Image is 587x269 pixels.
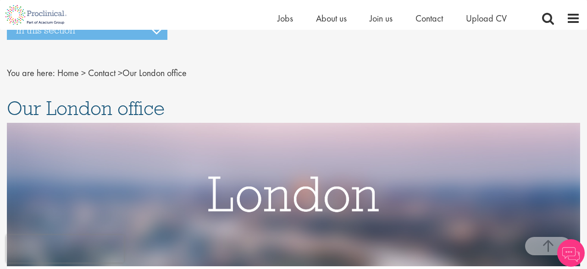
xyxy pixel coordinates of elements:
span: You are here: [7,67,55,79]
h3: In this section [7,21,167,40]
a: Upload CV [466,12,507,24]
a: Contact [415,12,443,24]
iframe: reCAPTCHA [6,235,124,263]
span: > [81,67,86,79]
a: breadcrumb link to Home [57,67,79,79]
a: breadcrumb link to Contact [88,67,116,79]
a: Join us [370,12,393,24]
a: About us [316,12,347,24]
span: Our London office [57,67,187,79]
span: > [118,67,122,79]
span: Our London office [7,96,165,121]
a: Jobs [277,12,293,24]
img: Chatbot [557,239,585,267]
